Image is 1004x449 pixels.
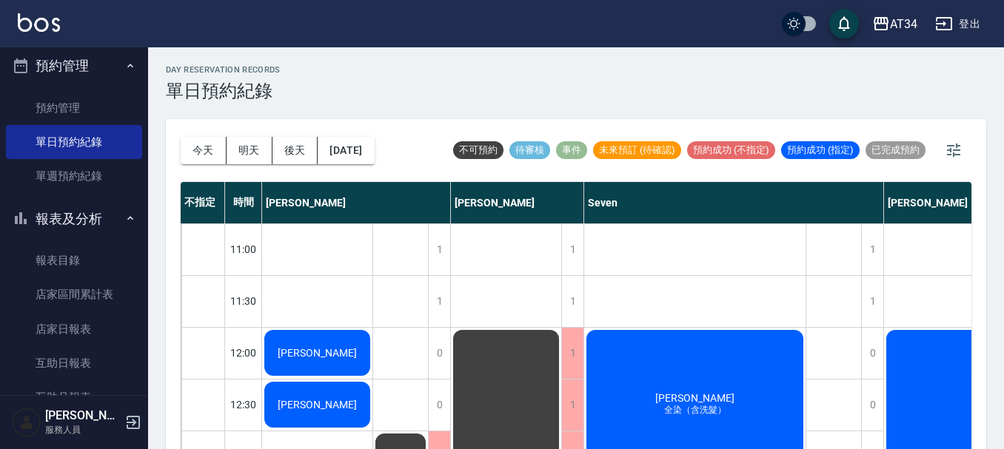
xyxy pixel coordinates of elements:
[225,275,262,327] div: 11:30
[225,379,262,431] div: 12:30
[561,276,583,327] div: 1
[6,125,142,159] a: 單日預約紀錄
[584,182,884,223] div: Seven
[225,327,262,379] div: 12:00
[861,276,883,327] div: 1
[6,380,142,414] a: 互助月報表
[275,399,360,411] span: [PERSON_NAME]
[861,328,883,379] div: 0
[866,9,923,39] button: AT34
[556,144,587,157] span: 事件
[451,182,584,223] div: [PERSON_NAME]
[652,392,737,404] span: [PERSON_NAME]
[428,276,450,327] div: 1
[262,182,451,223] div: [PERSON_NAME]
[509,144,550,157] span: 待審核
[6,200,142,238] button: 報表及分析
[861,224,883,275] div: 1
[6,159,142,193] a: 單週預約紀錄
[561,379,583,431] div: 1
[866,144,926,157] span: 已完成預約
[225,182,262,223] div: 時間
[561,328,583,379] div: 1
[6,277,142,311] a: 店家區間累計表
[181,137,227,164] button: 今天
[6,243,142,277] a: 報表目錄
[18,13,60,32] img: Logo
[428,328,450,379] div: 0
[861,379,883,431] div: 0
[829,9,859,38] button: save
[45,423,121,436] p: 服務人員
[227,137,272,164] button: 明天
[6,91,142,125] a: 預約管理
[781,144,860,157] span: 預約成功 (指定)
[6,312,142,346] a: 店家日報表
[453,144,503,157] span: 不可預約
[890,15,917,33] div: AT34
[166,81,281,101] h3: 單日預約紀錄
[561,224,583,275] div: 1
[428,379,450,431] div: 0
[929,10,986,38] button: 登出
[272,137,318,164] button: 後天
[6,47,142,85] button: 預約管理
[45,408,121,423] h5: [PERSON_NAME]
[687,144,775,157] span: 預約成功 (不指定)
[593,144,681,157] span: 未來預訂 (待確認)
[318,137,374,164] button: [DATE]
[428,224,450,275] div: 1
[6,346,142,380] a: 互助日報表
[661,404,729,416] span: 全染（含洗髮）
[12,408,41,437] img: Person
[275,347,360,359] span: [PERSON_NAME]
[166,65,281,75] h2: day Reservation records
[181,182,225,223] div: 不指定
[225,223,262,275] div: 11:00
